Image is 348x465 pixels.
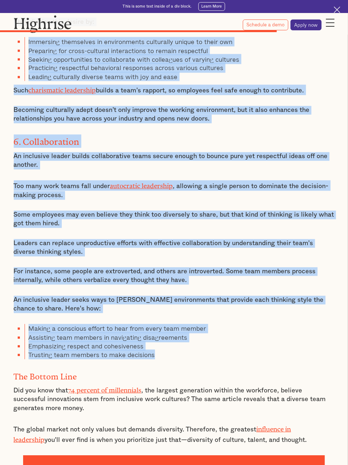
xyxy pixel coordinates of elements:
a: autocratic leadership [110,182,173,187]
li: Assisting team members in navigating disagreements [25,333,335,342]
strong: 6. Collaboration [14,137,80,143]
p: For instance, some people are extroverted, and others are introverted. Some team members process ... [14,268,335,285]
a: charismatic leadership [29,87,96,91]
li: Trusting team members to make decisions [25,351,335,359]
div: This is some text inside of a div block. [123,4,192,9]
p: Such builds a team’s rapport, so employees feel safe enough to contribute. [14,85,335,95]
li: Immersing themselves in environments culturally unique to their own [25,37,335,46]
p: An inclusive leader builds collaborative teams secure enough to bounce pure yet respectful ideas ... [14,152,335,170]
p: Leaders can replace unproductive efforts with effective collaboration by understanding their team... [14,239,335,257]
a: Schedule a demo [243,19,288,30]
li: Making a conscious effort to hear from every team member [25,324,335,333]
p: Did you know that , the largest generation within the workforce, believe successful innovations s... [14,385,335,413]
a: Apply now [291,19,322,30]
p: Becoming culturally adept doesn’t only improve the working environment, but it also enhances the ... [14,106,335,124]
li: Preparing for cross-cultural interactions to remain respectful [25,46,335,55]
a: 74 percent of millennials [68,387,142,391]
p: An inclusive leader seeks ways to [PERSON_NAME] environments that provide each thinking style the... [14,296,335,314]
li: Leading culturally diverse teams with joy and ease [25,73,335,81]
p: Too many work teams fall under , allowing a single person to dominate the decision-making process. [14,181,335,200]
li: Emphasizing respect and cohesiveness [25,342,335,351]
img: Highrise logo [14,15,72,33]
li: Practicing respectful behavioral responses across various cultures [25,64,335,72]
p: The global market not only values but demands diversity. Therefore, the greatest you'll ever find... [14,424,335,445]
p: Some employees may even believe they think too diversely to share, but that kind of thinking is l... [14,211,335,229]
img: Cross icon [334,6,340,13]
h2: The Bottom Line [14,370,335,380]
li: Seeking opportunities to collaborate with colleagues of varying cultures [25,55,335,64]
a: Learn More [198,2,225,11]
